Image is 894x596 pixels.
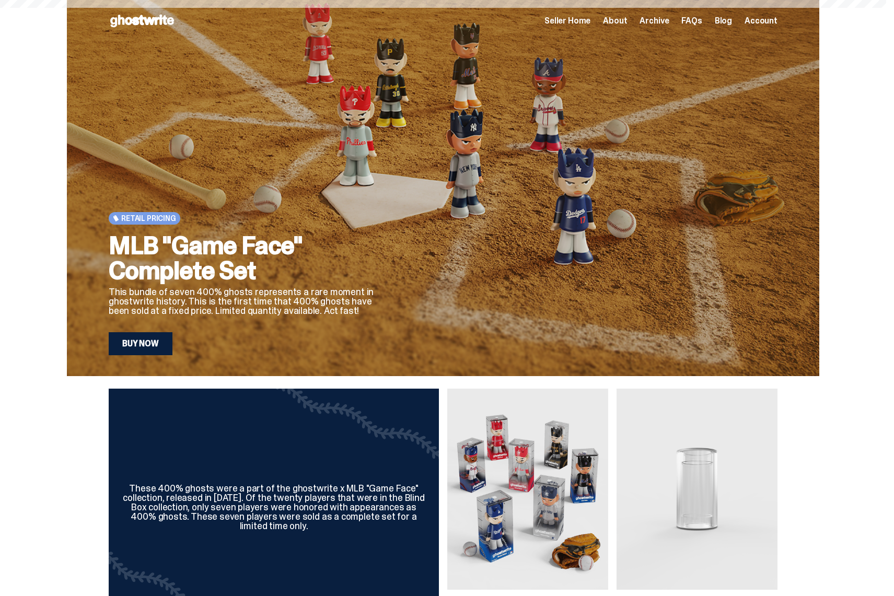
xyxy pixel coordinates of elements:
[121,214,176,223] span: Retail Pricing
[715,17,732,25] a: Blog
[640,17,669,25] a: Archive
[745,17,777,25] a: Account
[109,332,172,355] a: Buy Now
[121,484,426,531] div: These 400% ghosts were a part of the ghostwrite x MLB "Game Face" collection, released in [DATE]....
[603,17,627,25] a: About
[617,389,777,590] img: Display Case for 100% ghosts
[681,17,702,25] a: FAQs
[447,389,608,590] img: Game Face (2025)
[109,287,380,315] p: This bundle of seven 400% ghosts represents a rare moment in ghostwrite history. This is the firs...
[544,17,590,25] a: Seller Home
[109,233,380,283] h2: MLB "Game Face" Complete Set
